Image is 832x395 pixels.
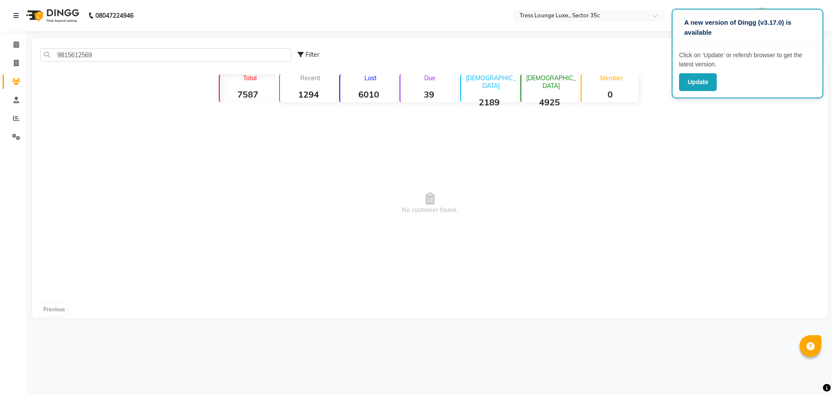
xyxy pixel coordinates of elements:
b: 08047224946 [95,3,133,28]
p: Recent [283,74,337,82]
p: Due [402,74,457,82]
strong: 4925 [521,97,578,108]
span: Filter [305,51,319,59]
strong: 6010 [340,89,397,100]
button: Update [679,73,717,91]
strong: 39 [400,89,457,100]
p: [DEMOGRAPHIC_DATA] [525,74,578,90]
p: Lost [344,74,397,82]
strong: 0 [582,89,638,100]
p: [DEMOGRAPHIC_DATA] [465,74,518,90]
span: No customer found. [32,106,828,301]
p: Click on ‘Update’ or refersh browser to get the latest version. [679,51,816,69]
input: Search by Name/Mobile/Email/Code [40,48,291,62]
strong: 2189 [461,97,518,108]
img: Uma Manager [754,8,770,23]
iframe: chat widget [796,360,823,386]
img: logo [22,3,81,28]
strong: 1294 [280,89,337,100]
strong: 7587 [220,89,276,100]
p: A new version of Dingg (v3.17.0) is available [684,18,811,37]
p: Total [223,74,276,82]
p: Member [585,74,638,82]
